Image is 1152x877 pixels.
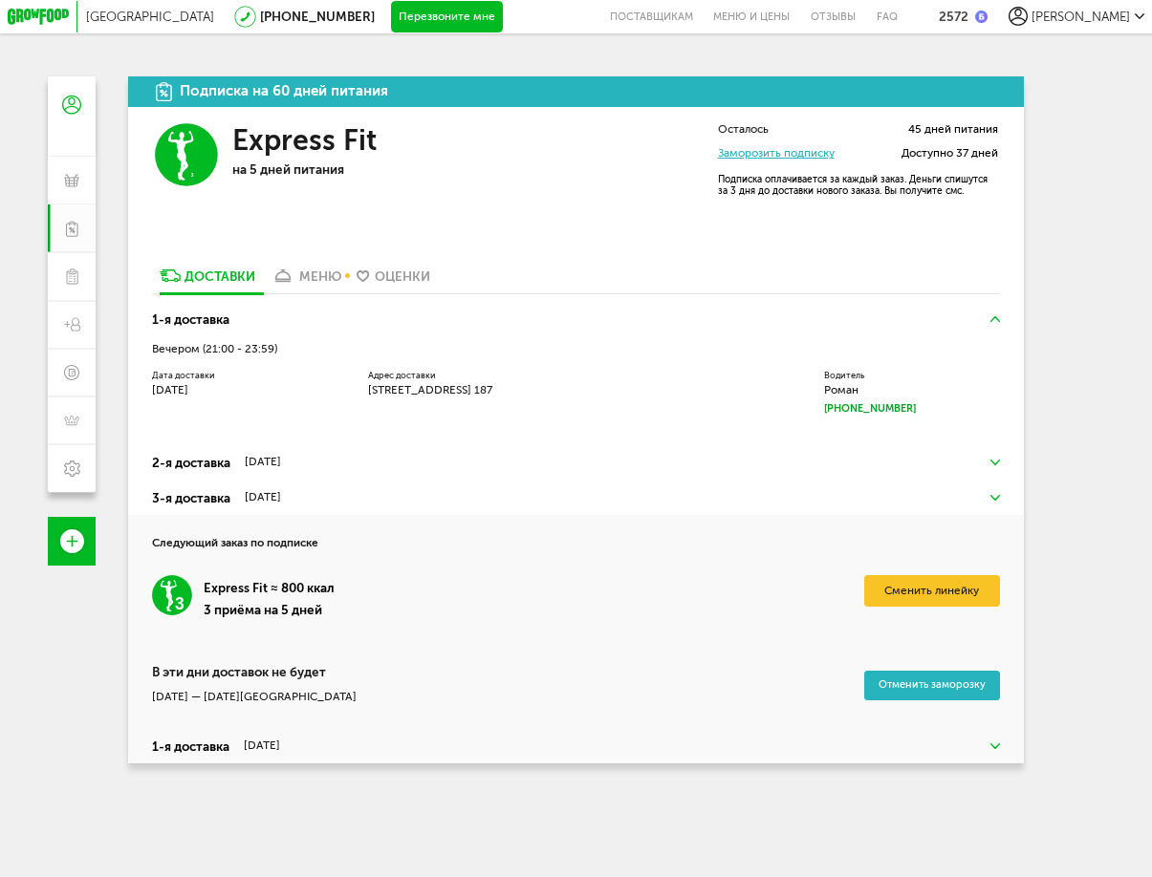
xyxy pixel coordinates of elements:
[939,9,968,24] div: 2572
[864,671,1000,700] button: Отменить заморозку
[299,268,341,284] div: меню
[152,666,357,678] h4: В эти дни доставок не будет
[245,456,281,468] div: [DATE]
[990,460,1000,465] img: arrow-down-green.fb8ae4f.svg
[368,383,492,396] span: [STREET_ADDRESS] 187
[152,343,1000,355] div: Вечером (21:00 - 23:59)
[260,9,375,24] a: [PHONE_NUMBER]
[232,161,465,177] p: на 5 дней питания
[152,383,188,396] span: [DATE]
[152,310,229,329] div: 1-я доставка
[902,147,998,160] span: Доступно 37 дней
[375,268,430,284] div: Оценки
[990,316,1000,322] img: arrow-up-green.5eb5f82.svg
[824,372,1000,379] label: Водитель
[245,491,281,503] div: [DATE]
[191,174,194,179] text: 3
[152,488,230,507] div: 3-я доставка
[990,743,1000,749] img: arrow-down-green.fb8ae4f.svg
[718,123,769,136] span: Осталось
[232,123,377,158] h3: Express Fit
[180,84,388,99] div: Подписка на 60 дней питания
[824,383,859,396] span: Роман
[824,401,1000,417] a: [PHONE_NUMBER]
[152,267,264,293] a: Доставки
[391,1,503,32] button: Перезвоните мне
[152,372,344,379] label: Дата доставки
[156,82,171,101] img: icon.da23462.svg
[1032,9,1130,24] span: [PERSON_NAME]
[204,575,335,601] div: Express Fit ≈ 800 ккал
[975,11,988,23] img: bonus_b.cdccf46.png
[718,146,835,160] a: Заморозить подписку
[990,495,1000,501] img: arrow-down-green.fb8ae4f.svg
[264,267,349,293] a: меню
[152,453,230,472] div: 2-я доставка
[185,268,255,284] div: Доставки
[86,9,214,24] span: [GEOGRAPHIC_DATA]
[152,690,357,704] p: [DATE] — [DATE][GEOGRAPHIC_DATA]
[908,123,998,136] span: 45 дней питания
[244,739,280,752] div: [DATE]
[349,267,438,293] a: Оценки
[204,601,335,618] div: 3 приёма на 5 дней
[368,372,584,379] label: Адрес доставки
[864,575,1000,607] a: Сменить линейку
[152,515,1000,551] h4: Следующий заказ по подписке
[718,174,998,197] p: Подписка оплачивается за каждый заказ. Деньги спишутся за 3 дня до доставки нового заказа. Вы пол...
[152,737,229,756] div: 1-я доставка
[175,593,185,612] text: 3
